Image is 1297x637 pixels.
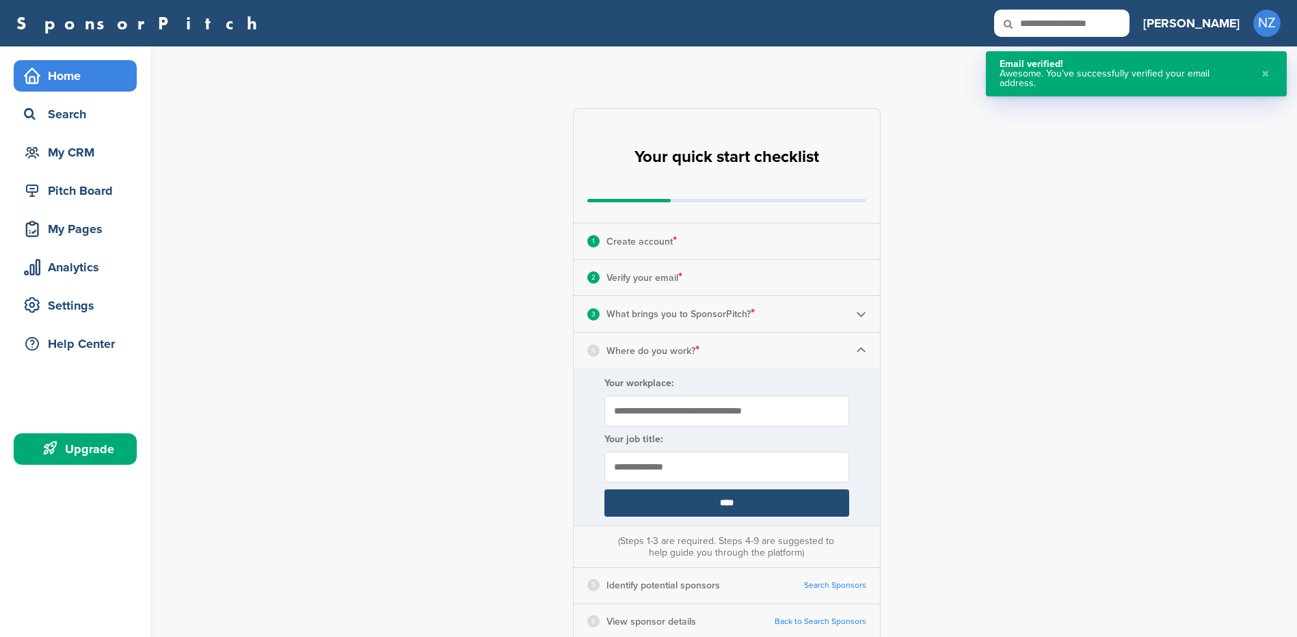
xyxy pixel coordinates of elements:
[775,616,866,627] a: Back to Search Sponsors
[14,252,137,283] a: Analytics
[606,305,755,323] p: What brings you to SponsorPitch?
[14,137,137,168] a: My CRM
[1000,69,1248,88] div: Awesome. You’ve successfully verified your email address.
[604,377,849,389] label: Your workplace:
[14,175,137,206] a: Pitch Board
[804,580,866,591] a: Search Sponsors
[587,615,600,627] div: 6
[606,232,677,250] p: Create account
[615,535,838,558] div: (Steps 1-3 are required. Steps 4-9 are suggested to help guide you through the platform)
[606,269,682,286] p: Verify your email
[21,140,137,165] div: My CRM
[1143,8,1240,38] a: [PERSON_NAME]
[21,102,137,126] div: Search
[856,309,866,319] img: Checklist arrow 2
[14,328,137,360] a: Help Center
[606,613,696,630] p: View sponsor details
[587,235,600,247] div: 1
[21,331,137,356] div: Help Center
[634,142,819,172] h2: Your quick start checklist
[14,433,137,465] a: Upgrade
[21,293,137,318] div: Settings
[587,308,600,321] div: 3
[1258,59,1273,88] button: Close
[21,255,137,280] div: Analytics
[587,271,600,284] div: 2
[14,290,137,321] a: Settings
[1253,10,1281,37] span: NZ
[587,579,600,591] div: 5
[587,344,600,357] div: 4
[606,577,720,594] p: Identify potential sponsors
[1143,14,1240,33] h3: [PERSON_NAME]
[21,217,137,241] div: My Pages
[604,433,849,445] label: Your job title:
[606,342,699,360] p: Where do you work?
[21,437,137,461] div: Upgrade
[14,98,137,130] a: Search
[14,60,137,92] a: Home
[14,213,137,245] a: My Pages
[16,14,266,32] a: SponsorPitch
[21,64,137,88] div: Home
[1000,59,1248,69] div: Email verified!
[21,178,137,203] div: Pitch Board
[856,345,866,355] img: Checklist arrow 1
